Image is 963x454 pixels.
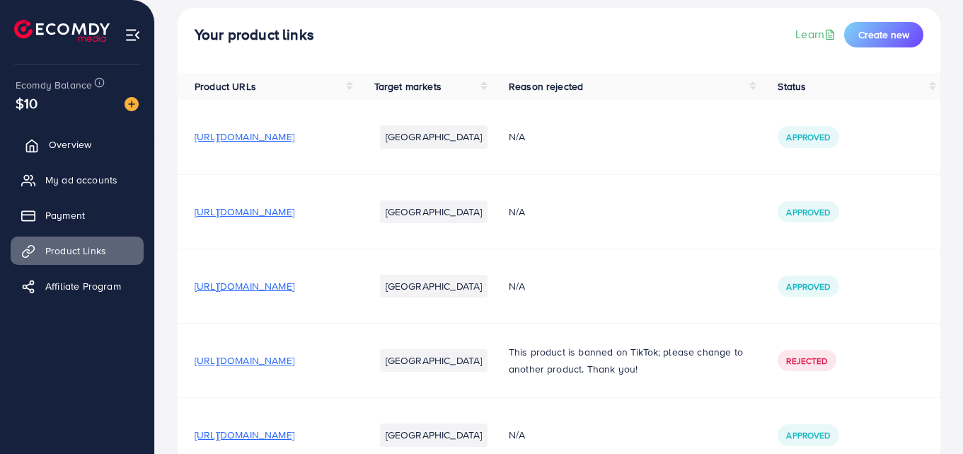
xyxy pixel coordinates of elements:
[125,97,139,111] img: image
[380,200,488,223] li: [GEOGRAPHIC_DATA]
[509,279,525,293] span: N/A
[786,206,830,218] span: Approved
[786,429,830,441] span: Approved
[49,137,91,152] span: Overview
[903,390,952,443] iframe: Chat
[509,130,525,144] span: N/A
[374,79,442,93] span: Target markets
[45,208,85,222] span: Payment
[16,93,38,113] span: $10
[195,130,294,144] span: [URL][DOMAIN_NAME]
[195,79,256,93] span: Product URLs
[11,166,144,194] a: My ad accounts
[858,28,909,42] span: Create new
[380,125,488,148] li: [GEOGRAPHIC_DATA]
[786,355,827,367] span: Rejected
[195,26,314,44] h4: Your product links
[16,78,92,92] span: Ecomdy Balance
[125,27,141,43] img: menu
[380,275,488,297] li: [GEOGRAPHIC_DATA]
[195,205,294,219] span: [URL][DOMAIN_NAME]
[11,237,144,265] a: Product Links
[786,280,830,293] span: Approved
[380,424,488,446] li: [GEOGRAPHIC_DATA]
[11,201,144,229] a: Payment
[14,20,110,42] img: logo
[195,353,294,368] span: [URL][DOMAIN_NAME]
[195,428,294,442] span: [URL][DOMAIN_NAME]
[509,79,583,93] span: Reason rejected
[509,428,525,442] span: N/A
[11,130,144,159] a: Overview
[795,26,838,42] a: Learn
[380,349,488,372] li: [GEOGRAPHIC_DATA]
[45,244,106,258] span: Product Links
[786,131,830,143] span: Approved
[45,173,117,187] span: My ad accounts
[509,205,525,219] span: N/A
[844,22,923,47] button: Create new
[778,79,806,93] span: Status
[11,272,144,300] a: Affiliate Program
[45,279,121,293] span: Affiliate Program
[195,279,294,293] span: [URL][DOMAIN_NAME]
[509,344,744,378] p: This product is banned on TikTok; please change to another product. Thank you!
